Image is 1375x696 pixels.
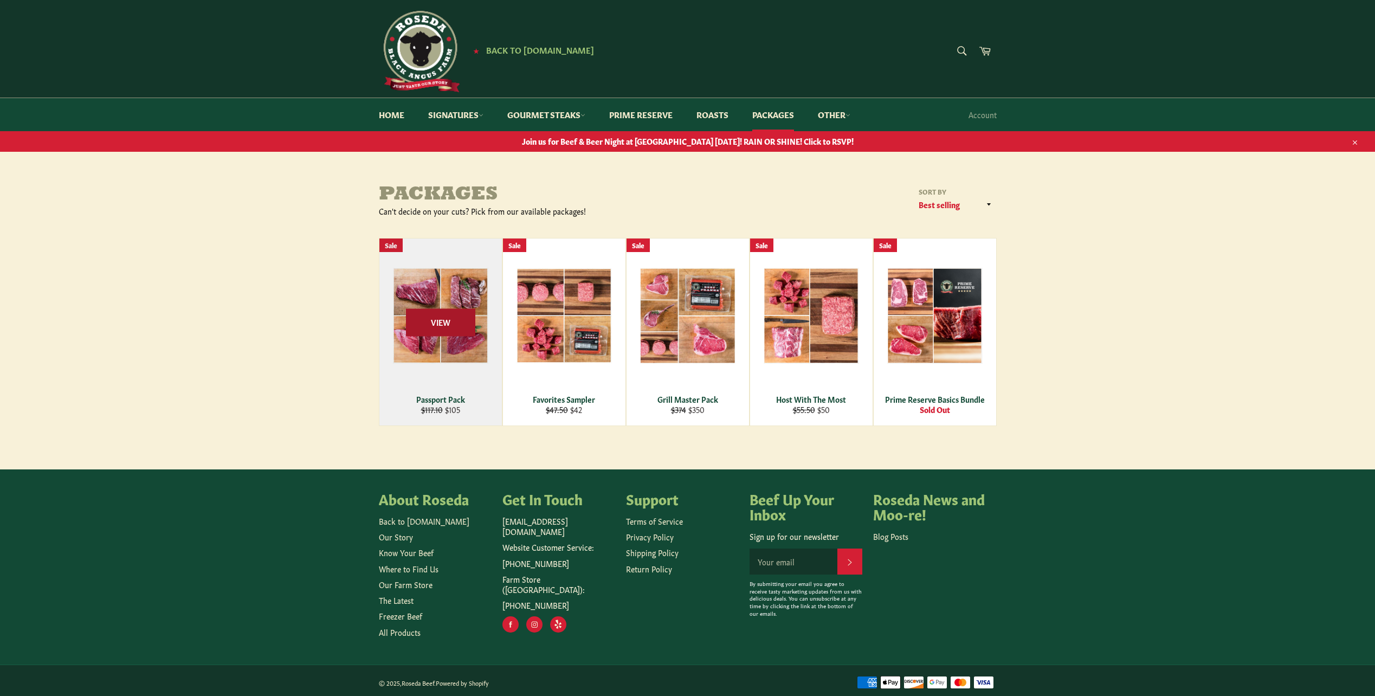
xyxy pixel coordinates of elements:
a: Prime Reserve [598,98,683,131]
a: ★ Back to [DOMAIN_NAME] [468,46,594,55]
div: Grill Master Pack [633,394,742,404]
div: $50 [757,404,866,415]
img: Host With The Most [764,268,859,364]
a: Powered by Shopify [436,679,489,687]
label: Sort by [915,187,997,196]
img: Grill Master Pack [640,268,735,364]
a: Return Policy [626,563,672,574]
a: Gourmet Steaks [496,98,596,131]
div: $350 [633,404,742,415]
h4: Get In Touch [502,491,615,506]
div: Passport Pack [386,394,495,404]
a: Privacy Policy [626,531,674,542]
img: Favorites Sampler [517,268,612,363]
s: $374 [671,404,686,415]
small: © 2025, . [379,679,489,687]
s: $55.50 [793,404,815,415]
h4: Beef Up Your Inbox [750,491,862,521]
div: Sale [874,239,897,252]
div: $42 [509,404,618,415]
div: Favorites Sampler [509,394,618,404]
div: Sale [750,239,773,252]
input: Your email [750,549,837,575]
p: By submitting your email you agree to receive tasty marketing updates from us with delicious deal... [750,580,862,617]
h4: About Roseda [379,491,492,506]
span: View [406,308,475,336]
p: Website Customer Service: [502,542,615,552]
a: Freezer Beef [379,610,422,621]
a: Packages [741,98,805,131]
div: Sale [503,239,526,252]
a: Shipping Policy [626,547,679,558]
a: Passport Pack Passport Pack $117.10 $105 View [379,238,502,426]
span: ★ [473,46,479,55]
p: Sign up for our newsletter [750,531,862,542]
p: [PHONE_NUMBER] [502,600,615,610]
a: Roasts [686,98,739,131]
p: [PHONE_NUMBER] [502,558,615,569]
p: Farm Store ([GEOGRAPHIC_DATA]): [502,574,615,595]
div: Host With The Most [757,394,866,404]
a: Signatures [417,98,494,131]
a: Account [963,99,1002,131]
span: Back to [DOMAIN_NAME] [486,44,594,55]
a: The Latest [379,595,414,605]
a: Favorites Sampler Favorites Sampler $47.50 $42 [502,238,626,426]
a: Terms of Service [626,515,683,526]
a: Grill Master Pack Grill Master Pack $374 $350 [626,238,750,426]
s: $47.50 [546,404,568,415]
a: Where to Find Us [379,563,438,574]
p: [EMAIL_ADDRESS][DOMAIN_NAME] [502,516,615,537]
div: Sale [627,239,650,252]
a: Other [807,98,861,131]
div: Sold Out [880,404,989,415]
img: Roseda Beef [379,11,460,92]
a: Home [368,98,415,131]
a: Know Your Beef [379,547,434,558]
a: Our Farm Store [379,579,432,590]
img: Prime Reserve Basics Bundle [887,268,983,364]
div: Can't decide on your cuts? Pick from our available packages! [379,206,688,216]
h4: Roseda News and Moo-re! [873,491,986,521]
a: Host With The Most Host With The Most $55.50 $50 [750,238,873,426]
h4: Support [626,491,739,506]
a: Prime Reserve Basics Bundle Prime Reserve Basics Bundle Sold Out [873,238,997,426]
a: Our Story [379,531,413,542]
a: Roseda Beef [402,679,434,687]
div: Prime Reserve Basics Bundle [880,394,989,404]
a: Blog Posts [873,531,908,542]
a: Back to [DOMAIN_NAME] [379,515,469,526]
h1: Packages [379,184,688,206]
a: All Products [379,627,421,637]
